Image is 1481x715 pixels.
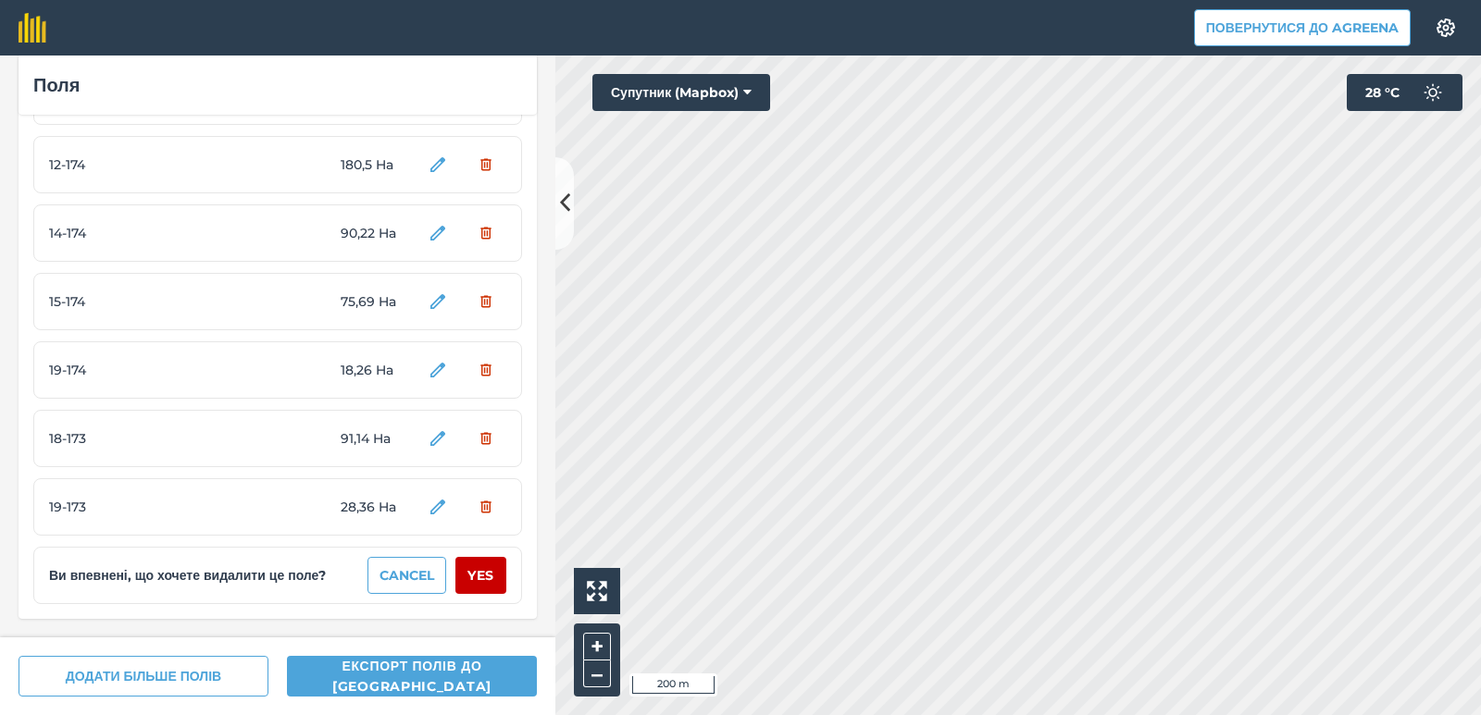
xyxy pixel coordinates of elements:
[19,13,46,43] img: fieldmargin Логотип
[583,633,611,660] button: +
[1194,9,1411,46] button: Повернутися до Agreena
[287,656,537,697] button: Експорт полів до [GEOGRAPHIC_DATA]
[592,74,770,111] button: Супутник (Mapbox)
[49,565,326,586] strong: Ви впевнені, що хочете видалити це поле?
[341,497,410,517] span: 28,36 Ha
[49,428,188,449] span: 18-173
[341,428,410,449] span: 91,14 Ha
[341,360,410,380] span: 18,26 Ha
[33,70,522,100] div: Поля
[1435,18,1457,37] img: A cog icon
[367,557,446,594] button: Cancel
[49,223,188,243] span: 14-174
[1365,74,1400,111] span: 28 ° C
[49,497,188,517] span: 19-173
[341,223,410,243] span: 90,22 Ha
[1414,74,1451,111] img: svg+xml;base64,PD94bWwgdmVyc2lvbj0iMS4wIiBlbmNvZGluZz0idXRmLTgiPz4KPCEtLSBHZW5lcmF0b3I6IEFkb2JlIE...
[19,656,268,697] button: ДОДАТИ БІЛЬШЕ ПОЛІВ
[49,291,188,312] span: 15-174
[49,360,188,380] span: 19-174
[455,557,506,594] button: Yes
[587,581,607,601] img: Four arrows, one pointing top left, one top right, one bottom right and the last bottom left
[1347,74,1462,111] button: 28 °C
[49,154,188,175] span: 12-174
[583,660,611,687] button: –
[341,291,410,312] span: 75,69 Ha
[341,154,410,175] span: 180,5 Ha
